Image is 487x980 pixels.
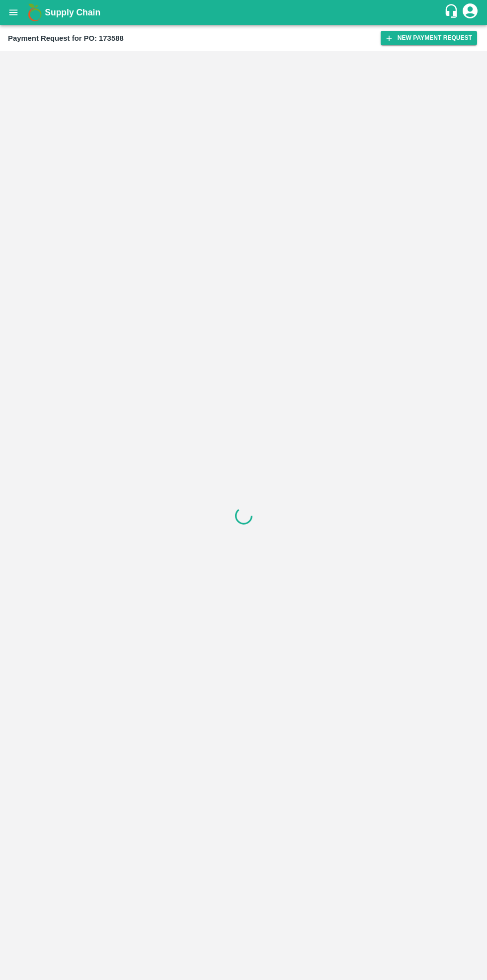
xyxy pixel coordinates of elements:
[2,1,25,24] button: open drawer
[45,5,444,19] a: Supply Chain
[381,31,477,45] button: New Payment Request
[444,3,461,21] div: customer-support
[8,34,124,42] b: Payment Request for PO: 173588
[461,2,479,23] div: account of current user
[45,7,100,17] b: Supply Chain
[25,2,45,22] img: logo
